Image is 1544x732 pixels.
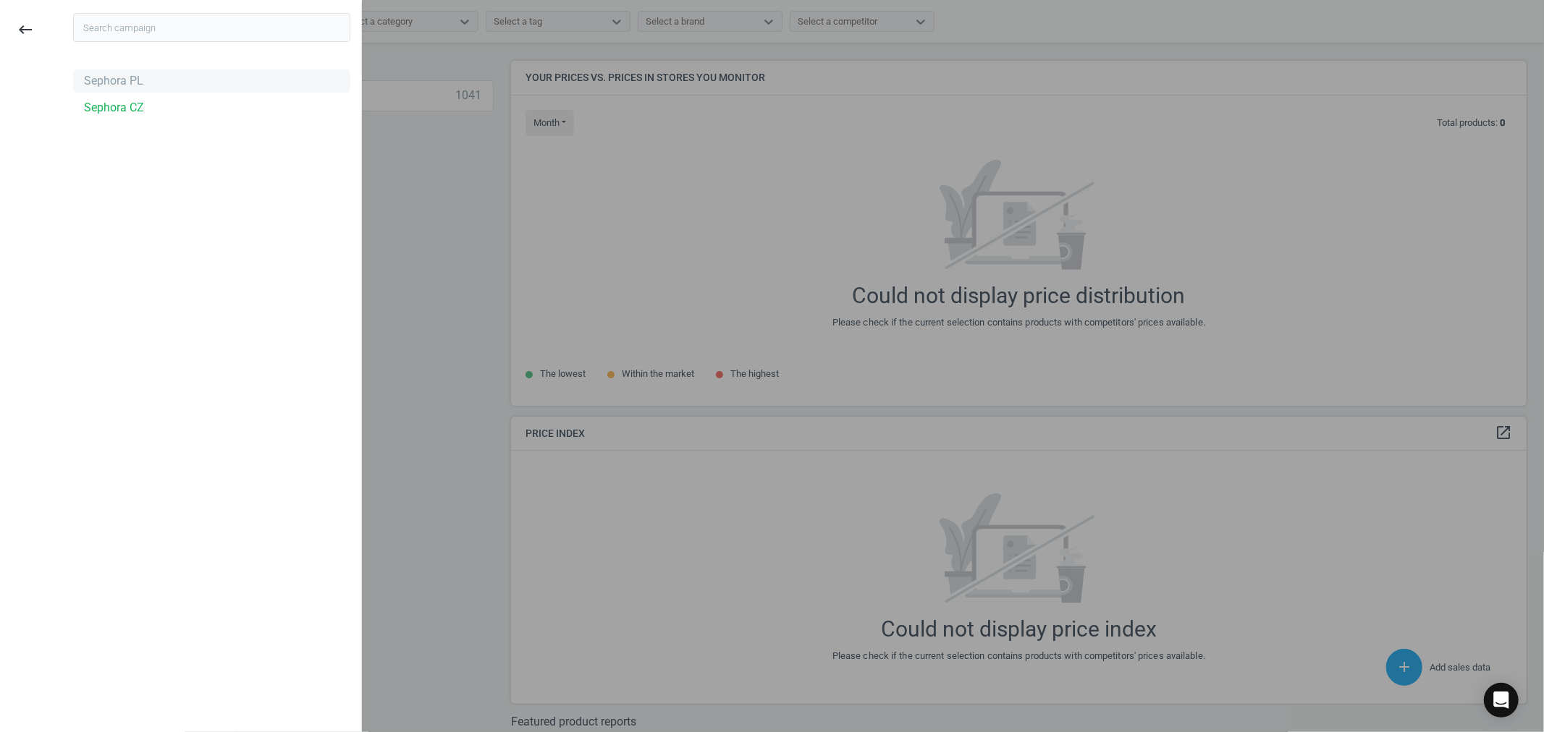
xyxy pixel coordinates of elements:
[9,13,42,47] button: keyboard_backspace
[84,100,144,116] div: Sephora CZ
[73,13,350,42] input: Search campaign
[84,73,143,89] div: Sephora PL
[17,21,34,38] i: keyboard_backspace
[1484,683,1519,718] div: Open Intercom Messenger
